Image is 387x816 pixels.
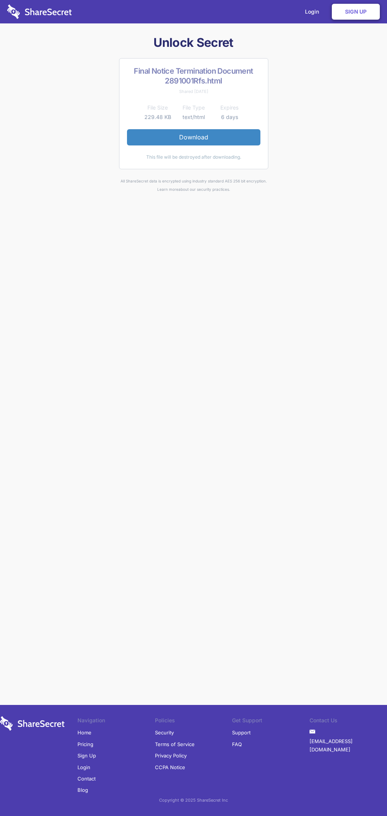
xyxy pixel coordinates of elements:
[127,66,260,86] h2: Final Notice Termination Document 2891001Rfs.html
[176,103,212,112] th: File Type
[155,716,232,727] li: Policies
[155,727,174,738] a: Security
[232,727,251,738] a: Support
[127,153,260,161] div: This file will be destroyed after downloading.
[77,716,155,727] li: Navigation
[140,113,176,122] td: 229.48 KB
[157,187,178,192] a: Learn more
[7,5,72,19] img: logo-wordmark-white-trans-d4663122ce5f474addd5e946df7df03e33cb6a1c49d2221995e7729f52c070b2.svg
[212,103,248,112] th: Expires
[212,113,248,122] td: 6 days
[176,113,212,122] td: text/html
[77,739,93,750] a: Pricing
[77,750,96,761] a: Sign Up
[332,4,380,20] a: Sign Up
[127,129,260,145] a: Download
[140,103,176,112] th: File Size
[77,773,96,784] a: Contact
[310,716,387,727] li: Contact Us
[310,736,387,756] a: [EMAIL_ADDRESS][DOMAIN_NAME]
[77,727,91,738] a: Home
[155,750,187,761] a: Privacy Policy
[77,762,90,773] a: Login
[77,784,88,796] a: Blog
[232,716,310,727] li: Get Support
[232,739,242,750] a: FAQ
[155,739,195,750] a: Terms of Service
[127,87,260,96] div: Shared [DATE]
[155,762,185,773] a: CCPA Notice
